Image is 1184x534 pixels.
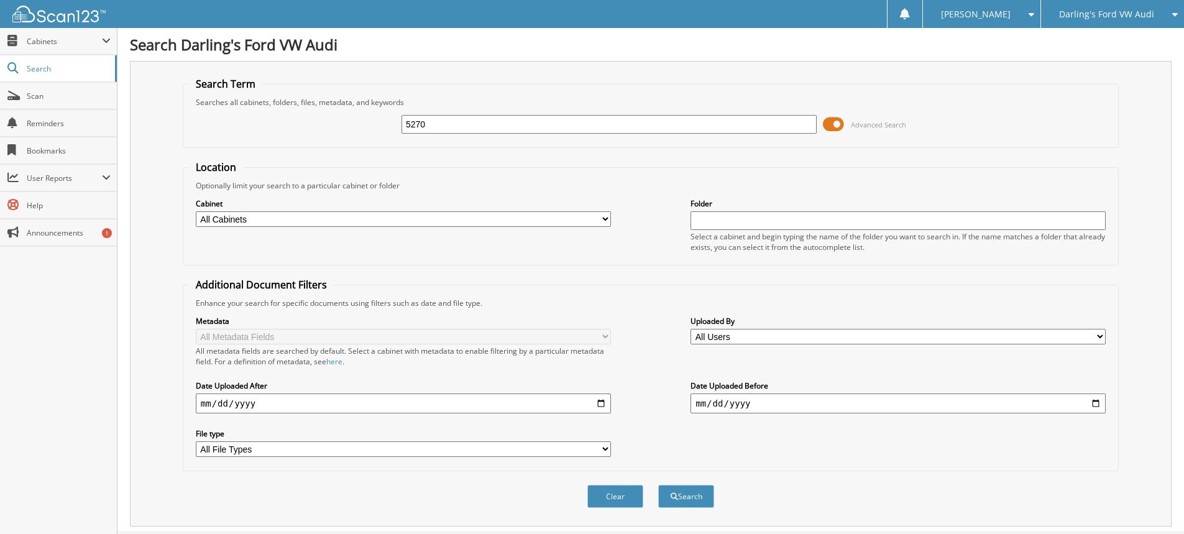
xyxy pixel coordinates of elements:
label: Date Uploaded Before [691,380,1106,391]
span: User Reports [27,173,102,183]
label: File type [196,428,611,439]
label: Folder [691,198,1106,209]
a: here [326,356,342,367]
div: Searches all cabinets, folders, files, metadata, and keywords [190,97,1112,108]
div: Select a cabinet and begin typing the name of the folder you want to search in. If the name match... [691,231,1106,252]
div: 1 [102,228,112,238]
span: Announcements [27,228,111,238]
span: Darling's Ford VW Audi [1059,11,1154,18]
img: scan123-logo-white.svg [12,6,106,22]
span: Scan [27,91,111,101]
legend: Search Term [190,77,262,91]
div: Optionally limit your search to a particular cabinet or folder [190,180,1112,191]
span: Reminders [27,118,111,129]
label: Metadata [196,316,611,326]
button: Search [658,485,714,508]
span: Search [27,63,109,74]
label: Cabinet [196,198,611,209]
input: end [691,394,1106,413]
input: start [196,394,611,413]
iframe: Chat Widget [1122,474,1184,534]
label: Uploaded By [691,316,1106,326]
span: Cabinets [27,36,102,47]
legend: Location [190,160,242,174]
div: All metadata fields are searched by default. Select a cabinet with metadata to enable filtering b... [196,346,611,367]
label: Date Uploaded After [196,380,611,391]
span: [PERSON_NAME] [941,11,1011,18]
span: Help [27,200,111,211]
div: Enhance your search for specific documents using filters such as date and file type. [190,298,1112,308]
h1: Search Darling's Ford VW Audi [130,34,1172,55]
span: Bookmarks [27,145,111,156]
span: Advanced Search [851,120,906,129]
legend: Additional Document Filters [190,278,333,292]
button: Clear [587,485,643,508]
